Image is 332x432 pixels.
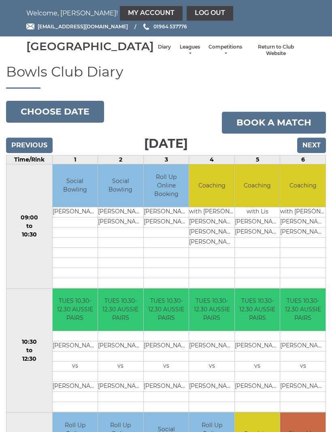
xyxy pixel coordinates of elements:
[297,138,326,153] input: Next
[53,164,98,207] td: Social Bowling
[189,227,234,237] td: [PERSON_NAME] (2nd)
[144,341,189,351] td: [PERSON_NAME]
[158,44,171,51] a: Diary
[98,382,143,392] td: [PERSON_NAME]
[235,289,280,331] td: TUES 10.30-12.30 AUSSIE PAIRS
[280,155,326,164] td: 6
[189,382,234,392] td: [PERSON_NAME]
[235,207,280,217] td: with Lis
[235,382,280,392] td: [PERSON_NAME]
[250,44,302,57] a: Return to Club Website
[6,164,53,289] td: 09:00 to 10:30
[189,341,234,351] td: [PERSON_NAME]
[189,164,234,207] td: Coaching
[26,23,34,30] img: Email
[280,289,326,331] td: TUES 10.30-12.30 AUSSIE PAIRS
[280,341,326,351] td: [PERSON_NAME]
[187,6,233,21] a: Log out
[142,23,187,30] a: Phone us 01964 537776
[52,155,98,164] td: 1
[98,217,143,227] td: [PERSON_NAME]
[144,289,189,331] td: TUES 10.30-12.30 AUSSIE PAIRS
[280,227,326,237] td: [PERSON_NAME]
[189,217,234,227] td: [PERSON_NAME] (2nd)
[235,362,280,372] td: vs
[143,23,149,30] img: Phone us
[38,23,128,30] span: [EMAIL_ADDRESS][DOMAIN_NAME]
[53,207,98,217] td: [PERSON_NAME]
[53,341,98,351] td: [PERSON_NAME]
[280,382,326,392] td: [PERSON_NAME]
[26,6,306,21] nav: Welcome, [PERSON_NAME]!
[53,362,98,372] td: vs
[153,23,187,30] span: 01964 537776
[144,164,189,207] td: Roll Up Online Booking
[98,362,143,372] td: vs
[189,289,234,331] td: TUES 10.30-12.30 AUSSIE PAIRS
[189,155,235,164] td: 4
[209,44,242,57] a: Competitions
[98,155,144,164] td: 2
[98,289,143,331] td: TUES 10.30-12.30 AUSSIE PAIRS
[280,207,326,217] td: with [PERSON_NAME]
[6,288,53,413] td: 10:30 to 12:30
[189,207,234,217] td: with [PERSON_NAME]
[144,217,189,227] td: [PERSON_NAME]
[235,341,280,351] td: [PERSON_NAME]
[98,207,143,217] td: [PERSON_NAME]
[234,155,280,164] td: 5
[235,227,280,237] td: [PERSON_NAME]
[26,40,154,53] div: [GEOGRAPHIC_DATA]
[6,101,104,123] button: Choose date
[144,207,189,217] td: [PERSON_NAME]
[98,341,143,351] td: [PERSON_NAME]
[222,112,326,134] a: Book a match
[280,362,326,372] td: vs
[235,217,280,227] td: [PERSON_NAME]
[6,138,53,153] input: Previous
[53,289,98,331] td: TUES 10.30-12.30 AUSSIE PAIRS
[53,382,98,392] td: [PERSON_NAME]
[189,362,234,372] td: vs
[179,44,200,57] a: Leagues
[6,155,53,164] td: Time/Rink
[98,164,143,207] td: Social Bowling
[26,23,128,30] a: Email [EMAIL_ADDRESS][DOMAIN_NAME]
[144,382,189,392] td: [PERSON_NAME]
[280,164,326,207] td: Coaching
[280,217,326,227] td: [PERSON_NAME]
[143,155,189,164] td: 3
[235,164,280,207] td: Coaching
[189,237,234,247] td: [PERSON_NAME]
[6,64,326,89] h1: Bowls Club Diary
[120,6,183,21] a: My Account
[144,362,189,372] td: vs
